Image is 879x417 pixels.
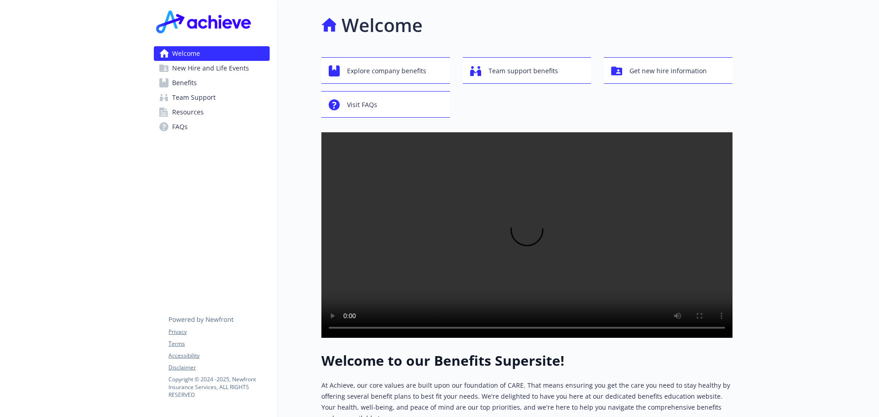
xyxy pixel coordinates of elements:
a: Terms [168,340,269,348]
span: Explore company benefits [347,62,426,80]
h1: Welcome to our Benefits Supersite! [321,352,732,369]
span: Benefits [172,76,197,90]
span: New Hire and Life Events [172,61,249,76]
h1: Welcome [342,11,423,39]
a: Benefits [154,76,270,90]
a: Accessibility [168,352,269,360]
a: Team Support [154,90,270,105]
span: Team Support [172,90,216,105]
a: New Hire and Life Events [154,61,270,76]
span: Get new hire information [629,62,707,80]
span: Resources [172,105,204,119]
a: Welcome [154,46,270,61]
button: Get new hire information [604,57,732,84]
button: Visit FAQs [321,91,450,118]
span: FAQs [172,119,188,134]
a: Privacy [168,328,269,336]
a: Resources [154,105,270,119]
a: Disclaimer [168,363,269,372]
span: Visit FAQs [347,96,377,114]
span: Team support benefits [488,62,558,80]
p: Copyright © 2024 - 2025 , Newfront Insurance Services, ALL RIGHTS RESERVED [168,375,269,399]
button: Team support benefits [463,57,591,84]
button: Explore company benefits [321,57,450,84]
a: FAQs [154,119,270,134]
span: Welcome [172,46,200,61]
